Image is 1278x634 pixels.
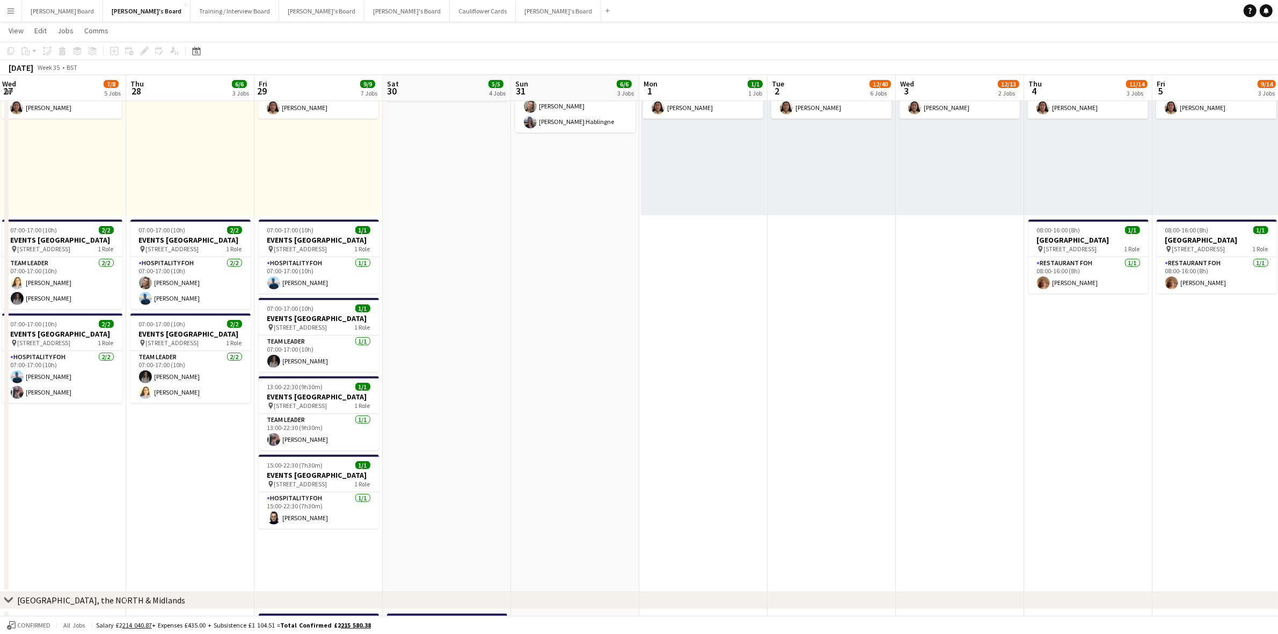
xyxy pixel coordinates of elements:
[191,1,279,21] button: Training / Interview Board
[280,621,371,629] span: Total Confirmed £2
[341,621,371,629] tcxspan: Call 215 580.38 via 3CX
[364,1,450,21] button: [PERSON_NAME]'s Board
[450,1,516,21] button: Cauliflower Cards
[67,63,77,71] div: BST
[103,1,191,21] button: [PERSON_NAME]'s Board
[96,621,371,629] div: Salary £2 + Expenses £435.00 + Subsistence £1 104.51 =
[9,62,33,73] div: [DATE]
[80,24,113,38] a: Comms
[84,26,108,35] span: Comms
[17,622,50,629] span: Confirmed
[5,620,52,631] button: Confirmed
[30,24,51,38] a: Edit
[34,26,47,35] span: Edit
[122,621,152,629] tcxspan: Call 214 040.87 via 3CX
[22,1,103,21] button: [PERSON_NAME] Board
[279,1,364,21] button: [PERSON_NAME]'s Board
[17,595,185,606] div: [GEOGRAPHIC_DATA], the NORTH & Midlands
[9,26,24,35] span: View
[516,1,601,21] button: [PERSON_NAME]'s Board
[35,63,62,71] span: Week 35
[61,621,87,629] span: All jobs
[57,26,74,35] span: Jobs
[4,24,28,38] a: View
[53,24,78,38] a: Jobs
